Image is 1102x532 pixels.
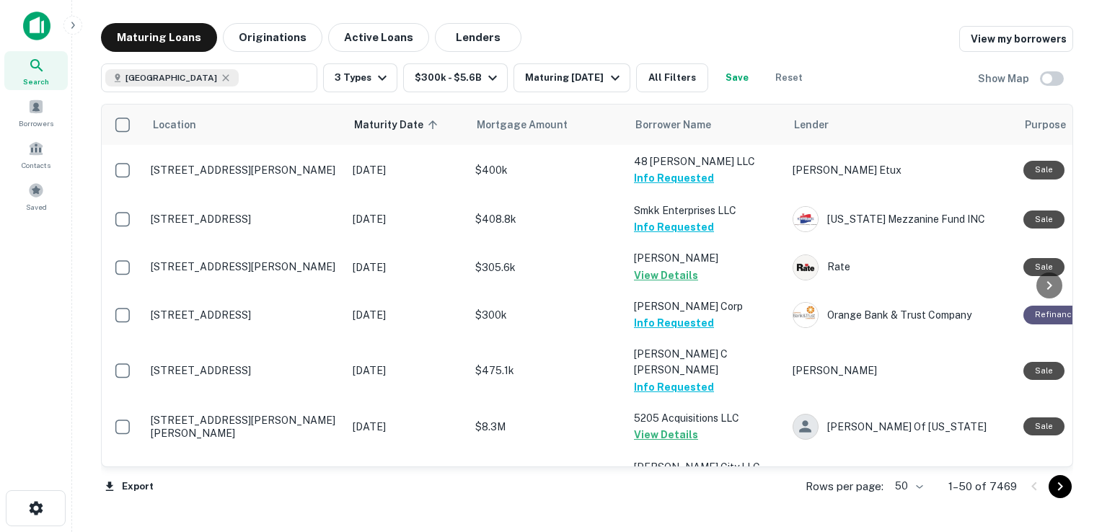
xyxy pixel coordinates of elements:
span: Saved [26,201,47,213]
p: [DATE] [353,363,461,378]
span: Contacts [22,159,50,171]
span: Lender [794,116,829,133]
p: $305.6k [475,260,620,275]
button: Save your search to get updates of matches that match your search criteria. [714,63,760,92]
button: Originations [223,23,322,52]
button: Maturing [DATE] [513,63,630,92]
img: picture [793,207,818,231]
button: Info Requested [634,218,714,236]
button: All Filters [636,63,708,92]
div: Sale [1023,362,1064,380]
p: [STREET_ADDRESS][PERSON_NAME][PERSON_NAME] [151,414,338,440]
img: picture [793,303,818,327]
button: View Details [634,426,698,443]
span: Search [23,76,49,87]
a: Search [4,51,68,90]
p: $400k [475,162,620,178]
p: [PERSON_NAME] City LLC [634,459,778,475]
iframe: Chat Widget [1030,417,1102,486]
p: [STREET_ADDRESS] [151,213,338,226]
button: Info Requested [634,378,714,396]
a: Borrowers [4,93,68,132]
p: [STREET_ADDRESS] [151,309,338,322]
div: [PERSON_NAME] Of [US_STATE] [793,414,1009,440]
p: [DATE] [353,260,461,275]
p: $475.1k [475,363,620,378]
div: Sale [1023,258,1064,276]
div: Sale [1023,210,1064,229]
span: Purpose [1025,116,1066,133]
p: Smkk Enterprises LLC [634,203,778,218]
p: $300k [475,307,620,323]
p: [STREET_ADDRESS] [151,364,338,377]
th: Maturity Date [345,105,468,145]
a: Saved [4,177,68,216]
button: Lenders [435,23,521,52]
div: Rate [793,254,1009,280]
a: Contacts [4,135,68,174]
p: [PERSON_NAME] C [PERSON_NAME] [634,346,778,378]
div: Sale [1023,161,1064,179]
button: Export [101,476,157,497]
div: [US_STATE] Mezzanine Fund INC [793,206,1009,232]
th: Borrower Name [627,105,785,145]
th: Location [144,105,345,145]
a: View my borrowers [959,26,1073,52]
p: 48 [PERSON_NAME] LLC [634,154,778,169]
div: This loan purpose was for refinancing [1023,306,1088,324]
span: Mortgage Amount [477,116,586,133]
img: picture [793,255,818,280]
th: Mortgage Amount [468,105,627,145]
p: [PERSON_NAME] [793,363,1009,378]
button: View Details [634,267,698,284]
div: Sale [1023,417,1064,435]
p: $8.3M [475,419,620,435]
p: 1–50 of 7469 [948,478,1017,495]
button: 3 Types [323,63,397,92]
p: [PERSON_NAME] Corp [634,298,778,314]
p: [PERSON_NAME] [634,250,778,266]
span: [GEOGRAPHIC_DATA] [125,71,217,84]
span: Borrower Name [635,116,711,133]
div: Orange Bank & Trust Company [793,302,1009,328]
p: [DATE] [353,211,461,227]
p: [DATE] [353,307,461,323]
p: [DATE] [353,419,461,435]
button: Active Loans [328,23,429,52]
span: Maturity Date [354,116,442,133]
button: Maturing Loans [101,23,217,52]
h6: Show Map [978,71,1031,87]
button: Info Requested [634,169,714,187]
p: [STREET_ADDRESS][PERSON_NAME] [151,260,338,273]
p: [PERSON_NAME] Etux [793,162,1009,178]
p: Rows per page: [806,478,883,495]
div: Maturing [DATE] [525,69,623,87]
span: Location [152,116,196,133]
button: Info Requested [634,314,714,332]
p: [DATE] [353,162,461,178]
img: capitalize-icon.png [23,12,50,40]
span: Borrowers [19,118,53,129]
button: Reset [766,63,812,92]
p: 5205 Acquisitions LLC [634,410,778,426]
button: $300k - $5.6B [403,63,508,92]
p: [STREET_ADDRESS][PERSON_NAME] [151,164,338,177]
p: $408.8k [475,211,620,227]
th: Lender [785,105,1016,145]
div: 50 [889,476,925,497]
button: Go to next page [1049,475,1072,498]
